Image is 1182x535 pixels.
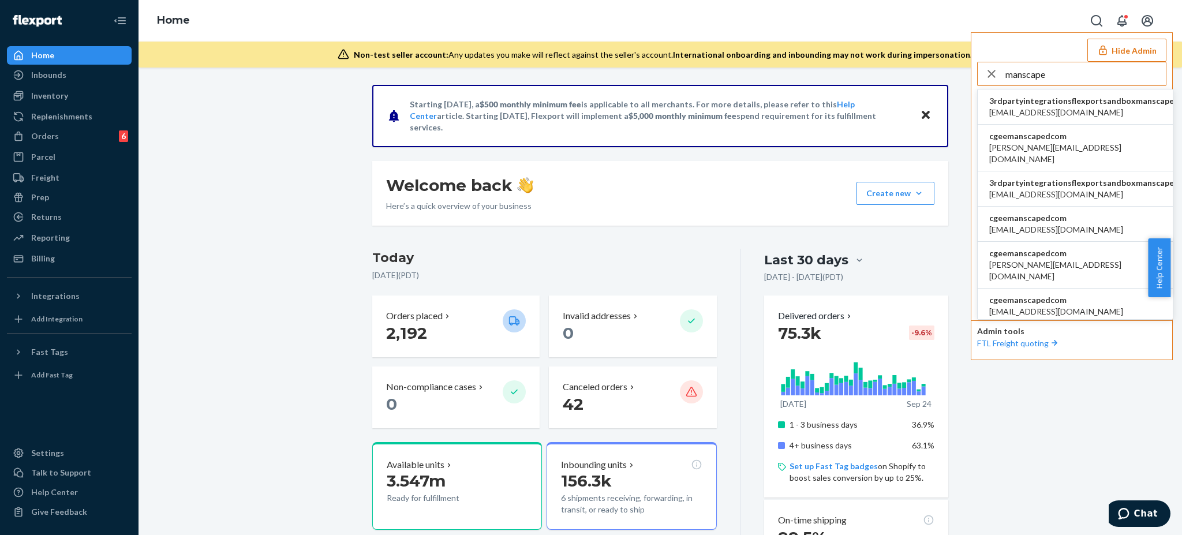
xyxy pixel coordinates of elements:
span: Non-test seller account: [354,50,448,59]
button: Create new [856,182,934,205]
a: Add Fast Tag [7,366,132,384]
p: [DATE] - [DATE] ( PDT ) [764,271,843,283]
div: Any updates you make will reflect against the seller's account. [354,49,972,61]
span: 0 [563,323,574,343]
button: Fast Tags [7,343,132,361]
div: Freight [31,172,59,184]
span: $5,000 monthly minimum fee [629,111,736,121]
div: Parcel [31,151,55,163]
p: Admin tools [977,326,1166,337]
p: On-time shipping [778,514,847,527]
span: [EMAIL_ADDRESS][DOMAIN_NAME] [989,224,1123,235]
div: Inbounds [31,69,66,81]
p: Sep 24 [907,398,932,410]
p: Invalid addresses [563,309,631,323]
button: Close Navigation [109,9,132,32]
span: cgeemanscapedcom [989,212,1123,224]
div: Reporting [31,232,70,244]
div: Help Center [31,487,78,498]
button: Hide Admin [1087,39,1166,62]
a: Returns [7,208,132,226]
button: Inbounding units156.3k6 shipments receiving, forwarding, in transit, or ready to ship [547,442,716,530]
a: Home [157,14,190,27]
button: Invalid addresses 0 [549,295,716,357]
button: Close [918,107,933,124]
img: hand-wave emoji [517,177,533,193]
div: -9.6 % [909,326,934,340]
span: International onboarding and inbounding may not work during impersonation. [673,50,972,59]
span: 0 [386,394,397,414]
a: Orders6 [7,127,132,145]
p: Canceled orders [563,380,627,394]
div: Fast Tags [31,346,68,358]
span: 156.3k [561,471,612,491]
button: Delivered orders [778,309,854,323]
span: 75.3k [778,323,821,343]
p: Available units [387,458,444,472]
span: [EMAIL_ADDRESS][DOMAIN_NAME] [989,306,1123,317]
button: Available units3.547mReady for fulfillment [372,442,542,530]
ol: breadcrumbs [148,4,199,38]
button: Open Search Box [1085,9,1108,32]
div: Prep [31,192,49,203]
div: Home [31,50,54,61]
a: Reporting [7,229,132,247]
button: Talk to Support [7,463,132,482]
div: Replenishments [31,111,92,122]
a: Home [7,46,132,65]
p: [DATE] [780,398,806,410]
span: cgeemanscapedcom [989,248,1161,259]
a: Freight [7,169,132,187]
span: 3.547m [387,471,446,491]
span: [PERSON_NAME][EMAIL_ADDRESS][DOMAIN_NAME] [989,259,1161,282]
a: Help Center [7,483,132,502]
span: [PERSON_NAME][EMAIL_ADDRESS][DOMAIN_NAME] [989,142,1161,165]
p: Inbounding units [561,458,627,472]
div: Integrations [31,290,80,302]
div: Inventory [31,90,68,102]
p: 4+ business days [790,440,903,451]
a: Inventory [7,87,132,105]
p: 6 shipments receiving, forwarding, in transit, or ready to ship [561,492,702,515]
button: Open account menu [1136,9,1159,32]
button: Canceled orders 42 [549,366,716,428]
img: Flexport logo [13,15,62,27]
a: Parcel [7,148,132,166]
span: 36.9% [912,420,934,429]
a: Prep [7,188,132,207]
span: 63.1% [912,440,934,450]
p: Here’s a quick overview of your business [386,200,533,212]
span: 42 [563,394,583,414]
div: Give Feedback [31,506,87,518]
div: Settings [31,447,64,459]
div: Talk to Support [31,467,91,478]
span: cgeemanscapedcom [989,294,1123,306]
p: 1 - 3 business days [790,419,903,431]
a: Billing [7,249,132,268]
iframe: Opens a widget where you can chat to one of our agents [1109,500,1170,529]
a: Add Integration [7,310,132,328]
button: Give Feedback [7,503,132,521]
h1: Welcome back [386,175,533,196]
button: Orders placed 2,192 [372,295,540,357]
div: Orders [31,130,59,142]
a: FTL Freight quoting [977,338,1060,348]
p: [DATE] ( PDT ) [372,270,717,281]
button: Integrations [7,287,132,305]
div: Add Fast Tag [31,370,73,380]
p: on Shopify to boost sales conversion by up to 25%. [790,461,934,484]
a: Settings [7,444,132,462]
a: Inbounds [7,66,132,84]
span: 2,192 [386,323,427,343]
p: Ready for fulfillment [387,492,493,504]
a: Replenishments [7,107,132,126]
a: Set up Fast Tag badges [790,461,878,471]
button: Non-compliance cases 0 [372,366,540,428]
p: Orders placed [386,309,443,323]
div: Returns [31,211,62,223]
div: Billing [31,253,55,264]
div: Last 30 days [764,251,848,269]
button: Open notifications [1110,9,1134,32]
